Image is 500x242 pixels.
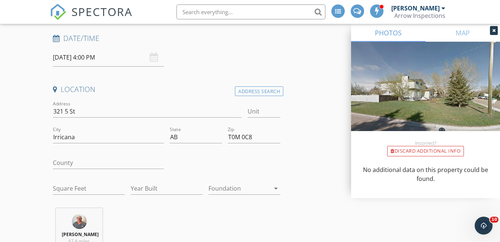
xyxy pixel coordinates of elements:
[391,4,440,12] div: [PERSON_NAME]
[176,4,325,19] input: Search everything...
[387,146,464,156] div: Discard Additional info
[351,42,500,149] img: streetview
[271,184,280,193] i: arrow_drop_down
[72,214,87,229] img: img_8331.jpeg
[426,24,500,42] a: MAP
[235,86,283,96] div: Address Search
[475,217,493,235] iframe: Intercom live chat
[53,34,280,43] h4: Date/Time
[53,85,280,94] h4: Location
[490,217,499,223] span: 10
[360,165,491,183] p: No additional data on this property could be found.
[351,140,500,146] div: Incorrect?
[53,48,163,67] input: Select date
[50,10,133,26] a: SPECTORA
[351,24,426,42] a: PHOTOS
[394,12,445,19] div: Arrow Inspections
[71,4,133,19] span: SPECTORA
[62,231,99,238] strong: [PERSON_NAME]
[50,4,66,20] img: The Best Home Inspection Software - Spectora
